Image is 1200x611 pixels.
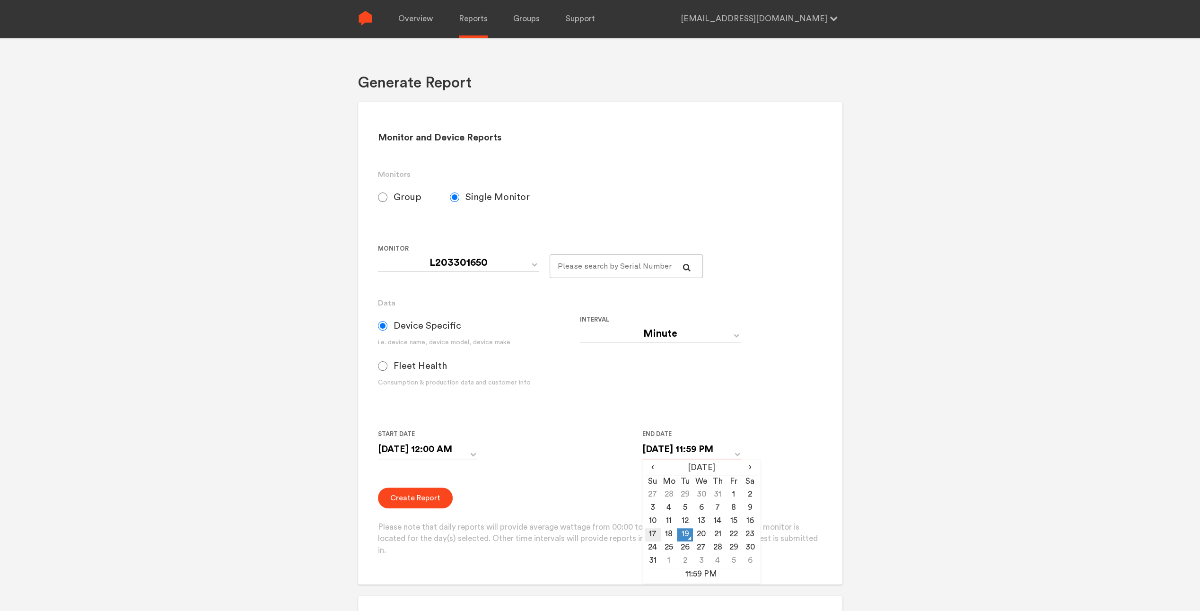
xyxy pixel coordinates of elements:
span: › [742,462,758,473]
td: 23 [742,528,758,541]
img: Sense Logo [358,11,373,26]
td: 30 [742,541,758,555]
td: 6 [693,502,709,515]
td: 13 [693,515,709,528]
td: 26 [677,541,693,555]
td: 20 [693,528,709,541]
td: 2 [677,555,693,568]
th: Fr [726,475,742,489]
td: 18 [661,528,677,541]
div: Consumption & production data and customer info [378,378,580,388]
th: Tu [677,475,693,489]
td: 24 [645,541,661,555]
td: 15 [726,515,742,528]
h2: Monitor and Device Reports [378,132,822,144]
th: Mo [661,475,677,489]
td: 4 [709,555,726,568]
td: 29 [726,541,742,555]
td: 12 [677,515,693,528]
td: 30 [693,489,709,502]
input: Single Monitor [450,192,459,202]
th: [DATE] [661,462,742,475]
button: Create Report [378,488,453,508]
td: 11 [661,515,677,528]
p: Please note that daily reports will provide average wattage from 00:00 to 23:59 in the time zone ... [378,522,822,557]
th: Su [645,475,661,489]
th: Sa [742,475,758,489]
td: 2 [742,489,758,502]
span: Single Monitor [465,192,530,203]
td: 1 [661,555,677,568]
td: 6 [742,555,758,568]
td: 10 [645,515,661,528]
td: 8 [726,502,742,515]
div: i.e. device name, device model, device make [378,338,580,348]
td: 27 [693,541,709,555]
label: For large monitor counts [550,243,696,254]
td: 4 [661,502,677,515]
input: Please search by Serial Number [550,254,703,278]
span: Group [394,192,421,203]
input: Device Specific [378,321,387,331]
label: Interval [580,314,774,325]
td: 11:59 PM [645,568,758,581]
td: 21 [709,528,726,541]
td: 3 [693,555,709,568]
td: 22 [726,528,742,541]
input: Fleet Health [378,361,387,371]
td: 25 [661,541,677,555]
input: Group [378,192,387,202]
td: 27 [645,489,661,502]
td: 28 [709,541,726,555]
td: 1 [726,489,742,502]
td: 9 [742,502,758,515]
label: Monitor [378,243,542,254]
td: 5 [677,502,693,515]
td: 3 [645,502,661,515]
td: 31 [709,489,726,502]
label: Start Date [378,428,470,440]
td: 16 [742,515,758,528]
td: 29 [677,489,693,502]
h3: Data [378,297,822,309]
td: 14 [709,515,726,528]
th: We [693,475,709,489]
td: 17 [645,528,661,541]
td: 31 [645,555,661,568]
span: Device Specific [394,320,461,332]
span: Fleet Health [394,360,447,372]
label: End Date [642,428,734,440]
td: 5 [726,555,742,568]
td: 7 [709,502,726,515]
td: 19 [677,528,693,541]
h3: Monitors [378,169,822,180]
span: ‹ [645,462,661,473]
th: Th [709,475,726,489]
h1: Generate Report [358,73,472,93]
td: 28 [661,489,677,502]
